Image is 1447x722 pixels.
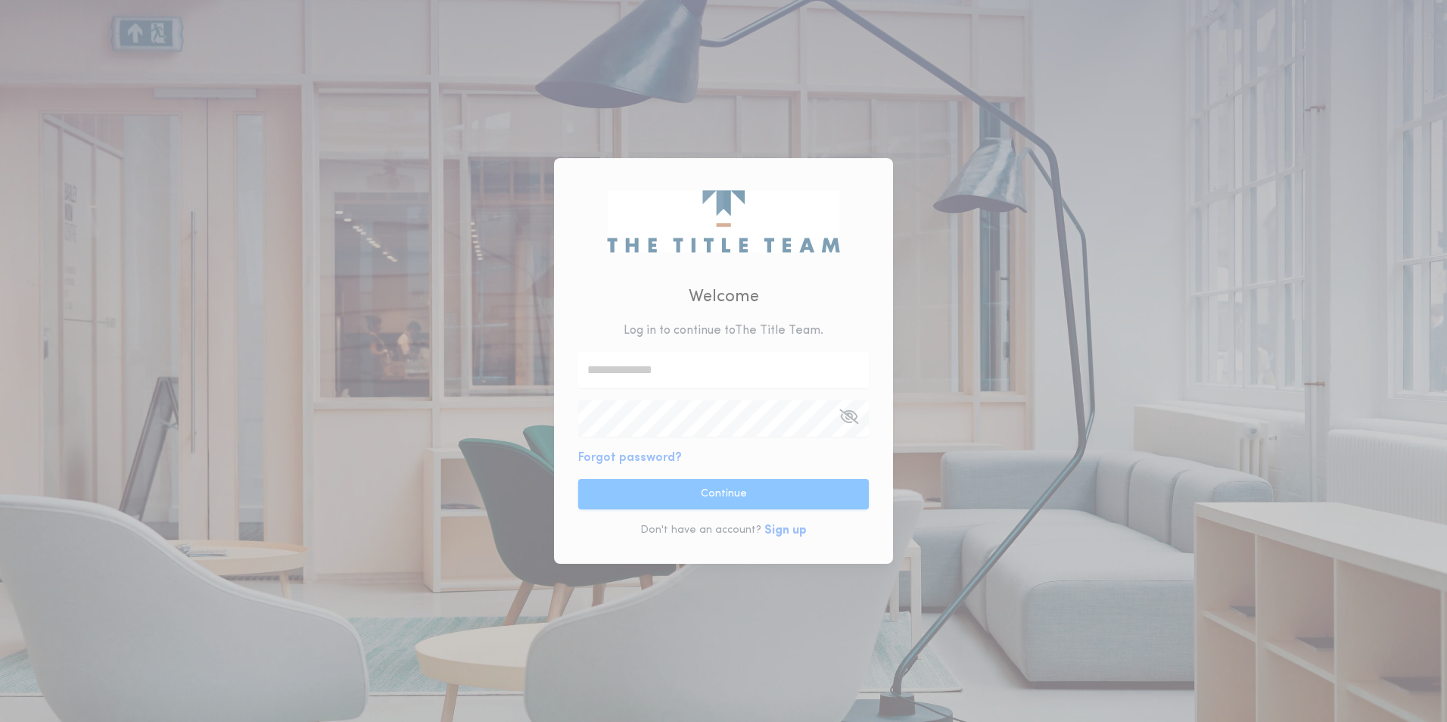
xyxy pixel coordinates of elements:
[624,322,823,340] p: Log in to continue to The Title Team .
[764,521,807,540] button: Sign up
[689,285,759,310] h2: Welcome
[640,523,761,538] p: Don't have an account?
[578,449,682,467] button: Forgot password?
[578,479,869,509] button: Continue
[607,190,839,252] img: logo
